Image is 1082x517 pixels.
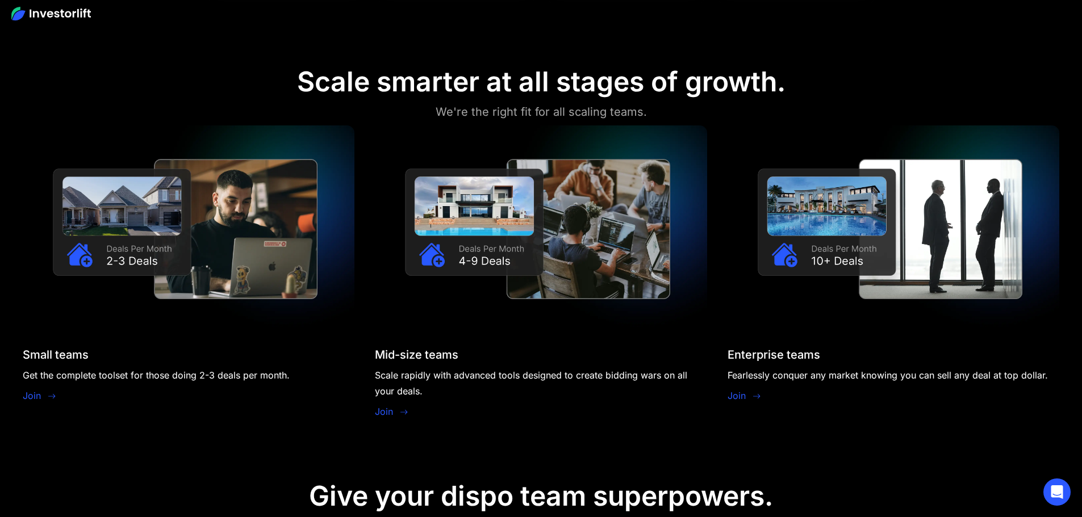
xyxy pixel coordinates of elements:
[375,367,707,399] div: Scale rapidly with advanced tools designed to create bidding wars on all your deals.
[23,348,89,362] div: Small teams
[375,348,458,362] div: Mid-size teams
[375,405,393,418] a: Join
[728,348,820,362] div: Enterprise teams
[297,65,786,98] div: Scale smarter at all stages of growth.
[23,389,41,402] a: Join
[436,103,647,121] div: We're the right fit for all scaling teams.
[728,389,746,402] a: Join
[23,367,290,383] div: Get the complete toolset for those doing 2-3 deals per month.
[1043,478,1071,506] div: Open Intercom Messenger
[309,480,773,512] div: Give your dispo team superpowers.
[728,367,1048,383] div: Fearlessly conquer any market knowing you can sell any deal at top dollar.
